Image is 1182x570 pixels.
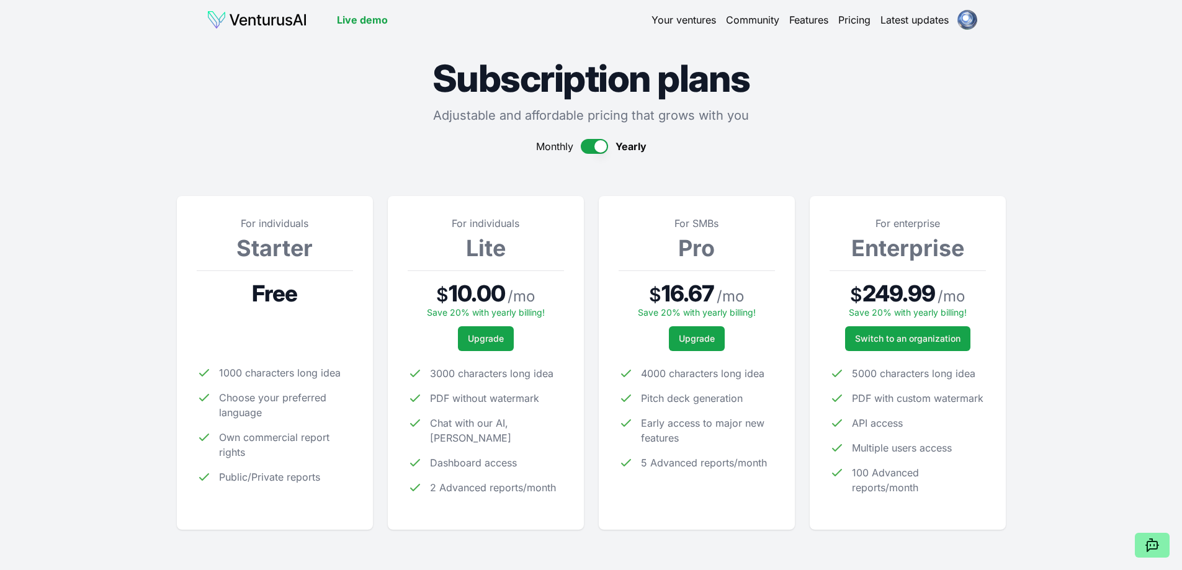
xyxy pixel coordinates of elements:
[177,107,1006,124] p: Adjustable and affordable pricing that grows with you
[641,416,775,445] span: Early access to major new features
[852,440,952,455] span: Multiple users access
[852,465,986,495] span: 100 Advanced reports/month
[830,216,986,231] p: For enterprise
[717,287,744,306] span: / mo
[458,326,514,351] button: Upgrade
[957,10,977,30] img: ACg8ocKgt4szb7gBApk7tJs785R9Yz1vr51R7gzDZhfBMRv3PwMf1fQ=s96-c
[430,416,564,445] span: Chat with our AI, [PERSON_NAME]
[252,281,297,306] span: Free
[616,139,647,154] span: Yearly
[880,12,949,27] a: Latest updates
[651,12,716,27] a: Your ventures
[852,391,983,406] span: PDF with custom watermark
[850,283,862,306] span: $
[661,281,715,306] span: 16.67
[789,12,828,27] a: Features
[219,430,353,460] span: Own commercial report rights
[427,307,545,318] span: Save 20% with yearly billing!
[838,12,871,27] a: Pricing
[436,283,449,306] span: $
[619,236,775,261] h3: Pro
[641,391,743,406] span: Pitch deck generation
[649,283,661,306] span: $
[536,139,573,154] span: Monthly
[449,281,505,306] span: 10.00
[845,326,970,351] a: Switch to an organization
[177,60,1006,97] h1: Subscription plans
[219,390,353,420] span: Choose your preferred language
[849,307,967,318] span: Save 20% with yearly billing!
[337,12,388,27] a: Live demo
[852,416,903,430] span: API access
[219,470,320,484] span: Public/Private reports
[641,366,764,381] span: 4000 characters long idea
[408,216,564,231] p: For individuals
[619,216,775,231] p: For SMBs
[219,365,341,380] span: 1000 characters long idea
[207,10,307,30] img: logo
[830,236,986,261] h3: Enterprise
[197,216,353,231] p: For individuals
[852,366,975,381] span: 5000 characters long idea
[408,236,564,261] h3: Lite
[430,455,517,470] span: Dashboard access
[669,326,725,351] button: Upgrade
[197,236,353,261] h3: Starter
[726,12,779,27] a: Community
[430,391,539,406] span: PDF without watermark
[938,287,965,306] span: / mo
[638,307,756,318] span: Save 20% with yearly billing!
[862,281,935,306] span: 249.99
[641,455,767,470] span: 5 Advanced reports/month
[508,287,535,306] span: / mo
[430,366,553,381] span: 3000 characters long idea
[430,480,556,495] span: 2 Advanced reports/month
